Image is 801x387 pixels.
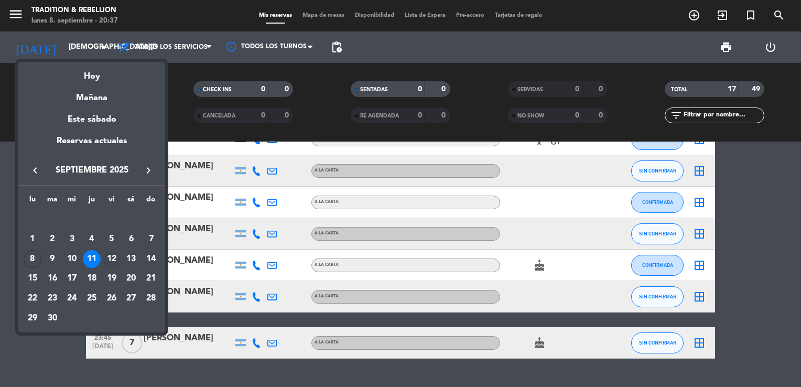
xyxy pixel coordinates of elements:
div: 1 [24,230,41,248]
div: 12 [103,250,121,268]
button: keyboard_arrow_left [26,164,45,177]
td: 26 de septiembre de 2025 [102,288,122,308]
div: 11 [83,250,101,268]
div: 29 [24,309,41,327]
td: 12 de septiembre de 2025 [102,249,122,269]
td: 4 de septiembre de 2025 [82,229,102,249]
div: 8 [24,250,41,268]
td: 2 de septiembre de 2025 [42,229,62,249]
div: 4 [83,230,101,248]
td: 7 de septiembre de 2025 [141,229,161,249]
td: 1 de septiembre de 2025 [23,229,42,249]
div: 22 [24,289,41,307]
div: 16 [44,270,61,287]
div: 19 [103,270,121,287]
div: 18 [83,270,101,287]
th: viernes [102,193,122,210]
div: 9 [44,250,61,268]
td: 20 de septiembre de 2025 [122,268,142,288]
td: 28 de septiembre de 2025 [141,288,161,308]
div: Mañana [18,83,165,105]
div: 2 [44,230,61,248]
div: 20 [122,270,140,287]
button: keyboard_arrow_right [139,164,158,177]
td: 24 de septiembre de 2025 [62,288,82,308]
td: 27 de septiembre de 2025 [122,288,142,308]
div: 25 [83,289,101,307]
td: 14 de septiembre de 2025 [141,249,161,269]
td: 22 de septiembre de 2025 [23,288,42,308]
div: 26 [103,289,121,307]
div: 30 [44,309,61,327]
div: Hoy [18,62,165,83]
div: 27 [122,289,140,307]
div: 23 [44,289,61,307]
td: 10 de septiembre de 2025 [62,249,82,269]
td: SEP. [23,209,161,229]
div: 28 [142,289,160,307]
div: 3 [63,230,81,248]
span: septiembre 2025 [45,164,139,177]
td: 6 de septiembre de 2025 [122,229,142,249]
td: 23 de septiembre de 2025 [42,288,62,308]
td: 21 de septiembre de 2025 [141,268,161,288]
td: 5 de septiembre de 2025 [102,229,122,249]
div: Este sábado [18,105,165,134]
td: 16 de septiembre de 2025 [42,268,62,288]
th: lunes [23,193,42,210]
td: 29 de septiembre de 2025 [23,308,42,328]
div: 14 [142,250,160,268]
td: 8 de septiembre de 2025 [23,249,42,269]
i: keyboard_arrow_right [142,164,155,177]
i: keyboard_arrow_left [29,164,41,177]
div: 7 [142,230,160,248]
th: jueves [82,193,102,210]
td: 13 de septiembre de 2025 [122,249,142,269]
th: martes [42,193,62,210]
td: 11 de septiembre de 2025 [82,249,102,269]
td: 30 de septiembre de 2025 [42,308,62,328]
td: 25 de septiembre de 2025 [82,288,102,308]
div: 5 [103,230,121,248]
td: 3 de septiembre de 2025 [62,229,82,249]
td: 9 de septiembre de 2025 [42,249,62,269]
td: 19 de septiembre de 2025 [102,268,122,288]
div: 6 [122,230,140,248]
th: miércoles [62,193,82,210]
div: 21 [142,270,160,287]
td: 18 de septiembre de 2025 [82,268,102,288]
div: 17 [63,270,81,287]
th: sábado [122,193,142,210]
th: domingo [141,193,161,210]
div: Reservas actuales [18,134,165,156]
div: 15 [24,270,41,287]
td: 15 de septiembre de 2025 [23,268,42,288]
div: 24 [63,289,81,307]
td: 17 de septiembre de 2025 [62,268,82,288]
div: 10 [63,250,81,268]
div: 13 [122,250,140,268]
